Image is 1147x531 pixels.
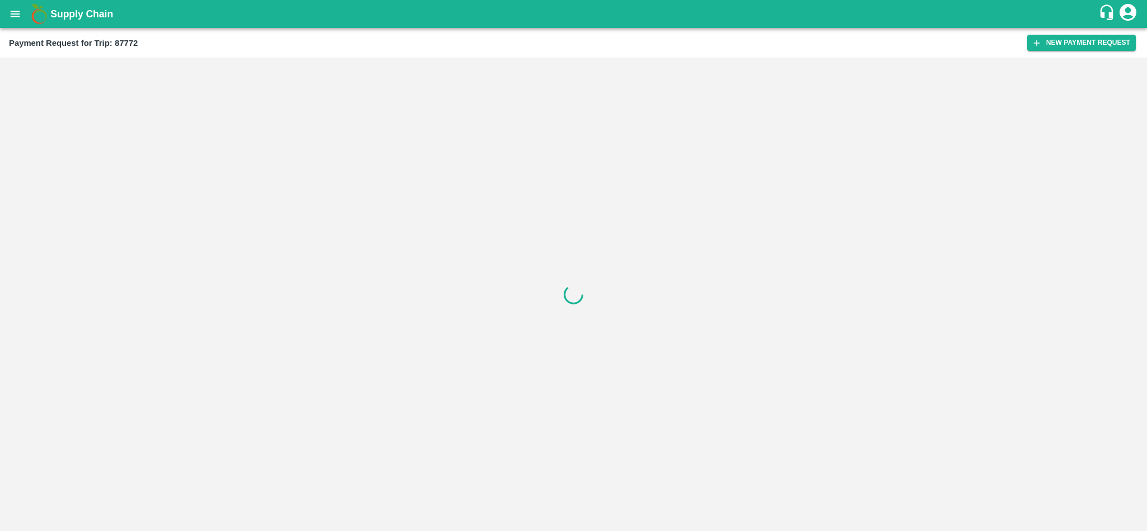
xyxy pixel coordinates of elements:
img: logo [28,3,50,25]
div: customer-support [1098,4,1118,24]
button: New Payment Request [1027,35,1136,51]
b: Supply Chain [50,8,113,20]
button: open drawer [2,1,28,27]
a: Supply Chain [50,6,1098,22]
b: Payment Request for Trip: 87772 [9,39,138,48]
div: account of current user [1118,2,1138,26]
